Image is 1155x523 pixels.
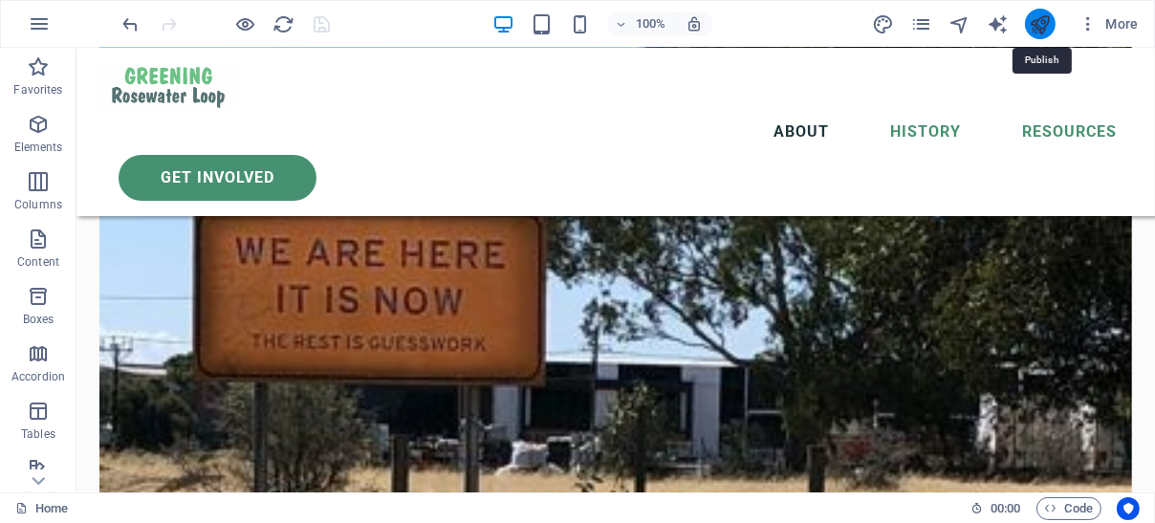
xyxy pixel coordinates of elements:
[948,13,970,35] i: Navigator
[120,12,142,35] button: undo
[910,13,932,35] i: Pages (Ctrl+Alt+S)
[991,497,1020,520] span: 00 00
[14,140,63,155] p: Elements
[636,12,666,35] h6: 100%
[120,13,142,35] i: Undo: Change text (Ctrl+Z)
[872,13,894,35] i: Design (Ctrl+Alt+Y)
[686,15,703,33] i: On resize automatically adjust zoom level to fit chosen device.
[23,312,54,327] p: Boxes
[14,197,62,212] p: Columns
[872,12,895,35] button: design
[1004,501,1007,515] span: :
[273,13,295,35] i: Reload page
[1071,9,1146,39] button: More
[17,254,59,270] p: Content
[1045,497,1093,520] span: Code
[1036,497,1101,520] button: Code
[987,13,1009,35] i: AI Writer
[11,369,65,384] p: Accordion
[948,12,971,35] button: navigator
[1079,14,1139,33] span: More
[13,82,62,98] p: Favorites
[15,497,68,520] a: Click to cancel selection. Double-click to open Pages
[910,12,933,35] button: pages
[970,497,1021,520] h6: Session time
[987,12,1010,35] button: text_generator
[234,12,257,35] button: Click here to leave preview mode and continue editing
[1117,497,1140,520] button: Usercentrics
[1025,9,1056,39] button: publish
[272,12,295,35] button: reload
[21,426,55,442] p: Tables
[607,12,675,35] button: 100%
